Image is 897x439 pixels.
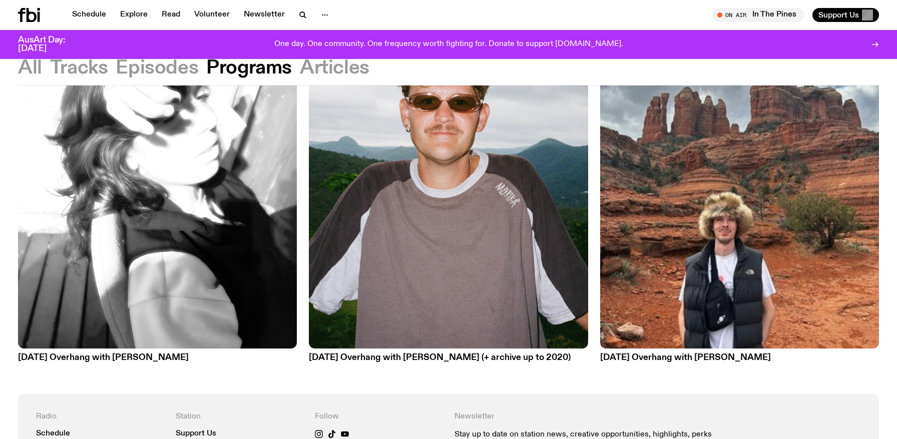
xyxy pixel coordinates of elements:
[818,10,859,19] span: Support Us
[18,348,297,362] a: [DATE] Overhang with [PERSON_NAME]
[206,59,292,77] button: Programs
[176,430,216,437] a: Support Us
[600,348,879,362] a: [DATE] Overhang with [PERSON_NAME]
[36,430,70,437] a: Schedule
[712,8,804,22] button: On AirIn The Pines
[309,353,588,362] h3: [DATE] Overhang with [PERSON_NAME] (+ archive up to 2020)
[18,59,42,77] button: All
[188,8,236,22] a: Volunteer
[66,8,112,22] a: Schedule
[274,40,623,49] p: One day. One community. One frequency worth fighting for. Donate to support [DOMAIN_NAME].
[455,412,721,421] h4: Newsletter
[116,59,198,77] button: Episodes
[36,412,164,421] h4: Radio
[18,36,82,53] h3: AusArt Day: [DATE]
[309,348,588,362] a: [DATE] Overhang with [PERSON_NAME] (+ archive up to 2020)
[156,8,186,22] a: Read
[315,412,442,421] h4: Follow
[238,8,291,22] a: Newsletter
[18,353,297,362] h3: [DATE] Overhang with [PERSON_NAME]
[114,8,154,22] a: Explore
[600,353,879,362] h3: [DATE] Overhang with [PERSON_NAME]
[176,412,303,421] h4: Station
[50,59,108,77] button: Tracks
[300,59,369,77] button: Articles
[812,8,879,22] button: Support Us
